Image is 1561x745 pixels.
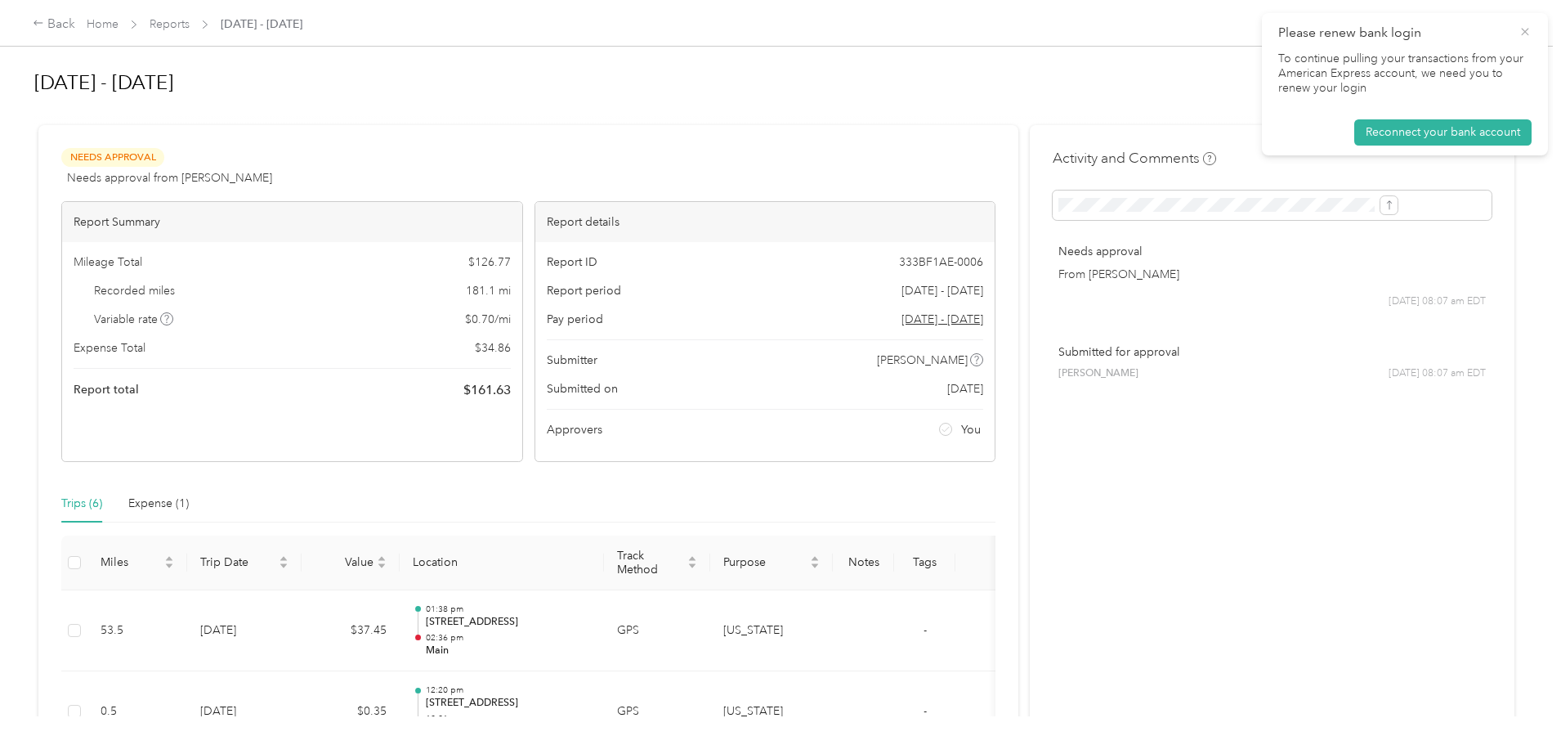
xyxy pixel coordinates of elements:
[426,632,591,644] p: 02:36 pm
[221,16,302,33] span: [DATE] - [DATE]
[547,282,621,299] span: Report period
[833,536,894,590] th: Notes
[1469,653,1561,745] iframe: Everlance-gr Chat Button Frame
[187,536,302,590] th: Trip Date
[1354,119,1532,146] button: Reconnect your bank account
[1058,243,1486,260] p: Needs approval
[468,254,511,271] span: $ 126.77
[74,381,139,398] span: Report total
[426,615,591,630] p: [STREET_ADDRESS]
[426,696,591,711] p: [STREET_ADDRESS]
[710,536,833,590] th: Purpose
[164,561,174,571] span: caret-down
[547,254,597,271] span: Report ID
[302,536,400,590] th: Value
[74,339,145,357] span: Expense Total
[1058,266,1486,283] p: From [PERSON_NAME]
[426,644,591,658] p: Main
[901,282,983,299] span: [DATE] - [DATE]
[901,311,983,328] span: Go to pay period
[465,311,511,328] span: $ 0.70 / mi
[67,169,272,186] span: Needs approval from [PERSON_NAME]
[150,17,190,31] a: Reports
[164,554,174,563] span: caret-up
[924,623,927,637] span: -
[279,561,288,571] span: caret-down
[1058,343,1486,361] p: Submitted for approval
[187,590,302,672] td: [DATE]
[723,555,807,569] span: Purpose
[894,536,955,590] th: Tags
[87,590,187,672] td: 53.5
[710,590,833,672] td: Florida
[1278,52,1532,96] p: To continue pulling your transactions from your American Express account, we need you to renew yo...
[94,311,174,328] span: Variable rate
[877,352,968,369] span: [PERSON_NAME]
[87,536,187,590] th: Miles
[1389,294,1486,309] span: [DATE] 08:07 am EDT
[101,555,161,569] span: Miles
[1278,23,1507,43] p: Please renew bank login
[128,495,189,513] div: Expense (1)
[377,561,387,571] span: caret-down
[62,202,522,242] div: Report Summary
[74,254,142,271] span: Mileage Total
[87,17,119,31] a: Home
[475,339,511,357] span: $ 34.86
[94,282,175,299] span: Recorded miles
[899,254,983,271] span: 333BF1AE-0006
[302,590,400,672] td: $37.45
[810,554,820,563] span: caret-up
[34,63,1337,102] h1: Sep 22 - 28, 2025
[279,554,288,563] span: caret-up
[33,15,75,34] div: Back
[1053,148,1216,168] h4: Activity and Comments
[604,536,710,590] th: Track Method
[426,713,591,725] p: 12:21 pm
[426,684,591,696] p: 12:20 pm
[1058,366,1138,381] span: [PERSON_NAME]
[466,282,511,299] span: 181.1 mi
[61,148,164,167] span: Needs Approval
[604,590,710,672] td: GPS
[947,380,983,397] span: [DATE]
[1389,366,1486,381] span: [DATE] 08:07 am EDT
[377,554,387,563] span: caret-up
[547,352,597,369] span: Submitter
[961,421,981,438] span: You
[810,561,820,571] span: caret-down
[315,555,373,569] span: Value
[617,549,684,577] span: Track Method
[547,380,618,397] span: Submitted on
[426,604,591,615] p: 01:38 pm
[547,421,602,438] span: Approvers
[924,704,927,718] span: -
[400,536,604,590] th: Location
[463,380,511,400] span: $ 161.63
[547,311,603,328] span: Pay period
[61,495,102,513] div: Trips (6)
[200,555,275,569] span: Trip Date
[687,554,697,563] span: caret-up
[535,202,995,242] div: Report details
[687,561,697,571] span: caret-down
